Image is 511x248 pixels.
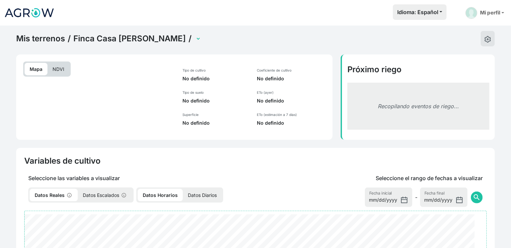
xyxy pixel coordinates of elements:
h4: Variables de cultivo [24,156,101,166]
img: edit [484,36,491,43]
h4: Próximo riego [347,65,489,75]
p: Tipo de suelo [182,90,249,95]
p: No definido [257,97,327,104]
p: Datos Horarios [138,189,183,201]
span: / [68,34,71,44]
select: Terrain Selector [194,34,201,44]
button: search [471,192,483,203]
a: Mis terrenos [16,34,65,44]
p: No definido [257,75,327,82]
p: No definido [257,120,327,126]
p: No definido [182,75,249,82]
p: No definido [182,97,249,104]
img: Agrow Analytics [4,4,55,21]
p: Datos Reales [30,189,78,201]
button: Idioma: Español [393,4,447,20]
p: ETo (ayer) [257,90,327,95]
p: Datos Escalados [78,189,132,201]
span: - [415,193,417,201]
p: Superficie [182,112,249,117]
p: Mapa [25,63,47,75]
span: / [189,34,192,44]
p: Datos Diarios [183,189,222,201]
p: Coeficiente de cultivo [257,68,327,73]
p: No definido [182,120,249,126]
a: Mi perfil [463,4,507,22]
span: search [473,193,481,201]
p: NDVI [47,63,69,75]
em: Recopilando eventos de riego... [378,103,459,110]
img: User [466,7,477,19]
p: Tipo de cultivo [182,68,249,73]
p: ETo (estimación a 7 días) [257,112,327,117]
a: Finca Casa [PERSON_NAME] [73,34,186,44]
p: Seleccione las variables a visualizar [24,174,291,182]
p: Seleccione el rango de fechas a visualizar [376,174,483,182]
